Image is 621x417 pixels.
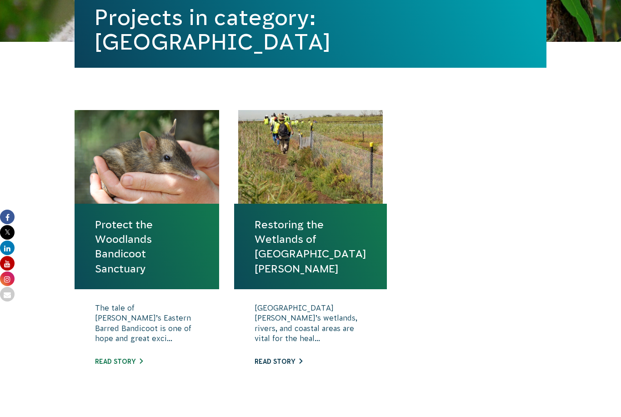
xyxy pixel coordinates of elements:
[95,303,199,348] p: The tale of [PERSON_NAME]’s Eastern Barred Bandicoot is one of hope and great exci...
[255,358,302,365] a: Read story
[95,217,199,276] a: Protect the Woodlands Bandicoot Sanctuary
[95,5,526,54] h1: Projects in category: [GEOGRAPHIC_DATA]
[95,358,143,365] a: Read story
[255,303,366,348] p: [GEOGRAPHIC_DATA][PERSON_NAME]’s wetlands, rivers, and coastal areas are vital for the heal...
[255,217,366,276] a: Restoring the Wetlands of [GEOGRAPHIC_DATA][PERSON_NAME]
